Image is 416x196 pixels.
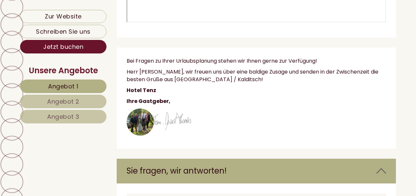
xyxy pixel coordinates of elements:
button: Senden [216,172,260,185]
div: Hotel Tenz [10,20,114,26]
span: Angebot 1 [48,82,78,90]
span: Angebot 2 [47,97,79,106]
span: Angebot 3 [47,113,79,121]
div: [DATE] [117,5,143,16]
img: image [127,109,191,136]
strong: Hotel Tenz [127,86,156,94]
strong: Ihre Gastgeber, [127,97,170,105]
a: Jetzt buchen [20,40,106,53]
small: 18:53 [10,33,114,38]
a: Schreiben Sie uns [20,25,106,38]
p: Herr [PERSON_NAME], wir freuen uns über eine baldige Zusage und senden in der Zwischenzeit die be... [127,68,386,83]
p: Bei Fragen zu Ihrer Urlaubsplanung stehen wir Ihnen gerne zur Verfügung! [127,57,386,65]
a: Zur Website [20,10,106,23]
div: Unsere Angebote [20,65,106,76]
div: Guten Tag, wie können wir Ihnen helfen? [5,19,118,39]
div: Sie fragen, wir antworten! [117,159,396,183]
